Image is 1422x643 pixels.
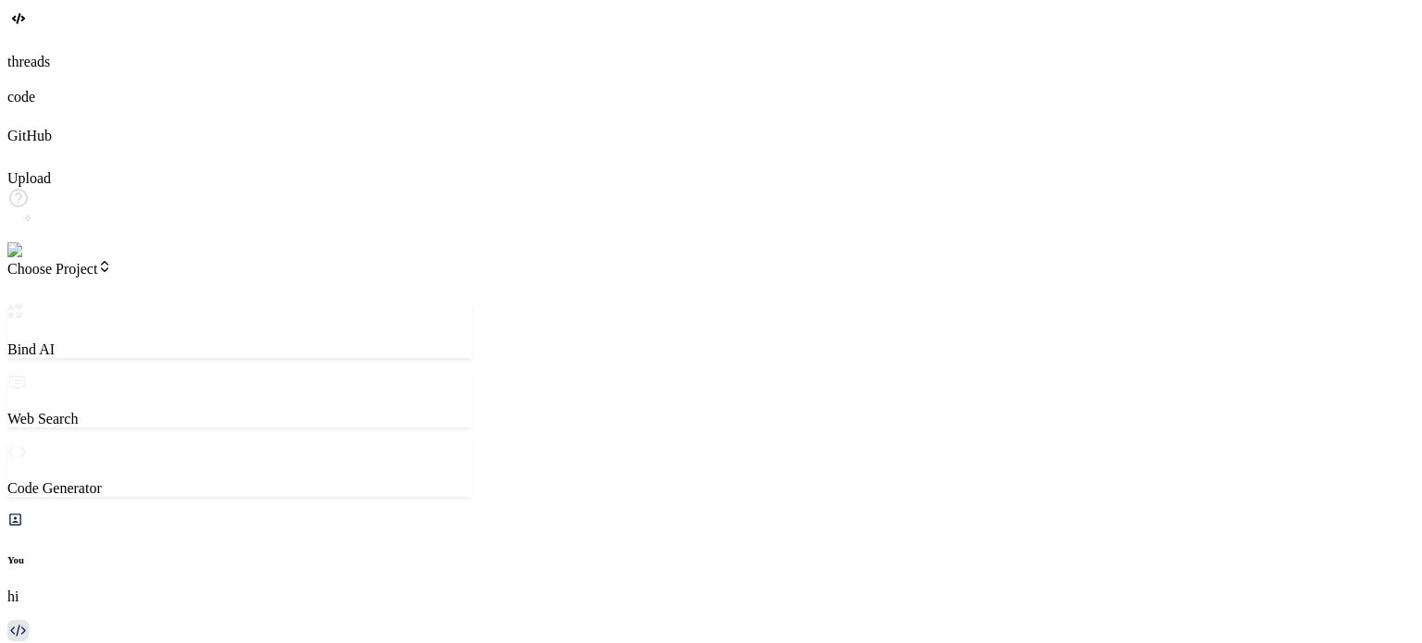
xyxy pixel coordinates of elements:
label: code [7,89,35,105]
p: Code Generator [7,480,472,497]
h6: You [7,554,472,565]
p: hi [7,588,472,605]
p: Bind AI [7,341,472,358]
p: Web Search [7,411,472,427]
label: threads [7,54,50,69]
span: Choose Project [7,261,112,277]
label: GitHub [7,128,52,143]
label: Upload [7,170,51,186]
img: signin [7,242,58,259]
